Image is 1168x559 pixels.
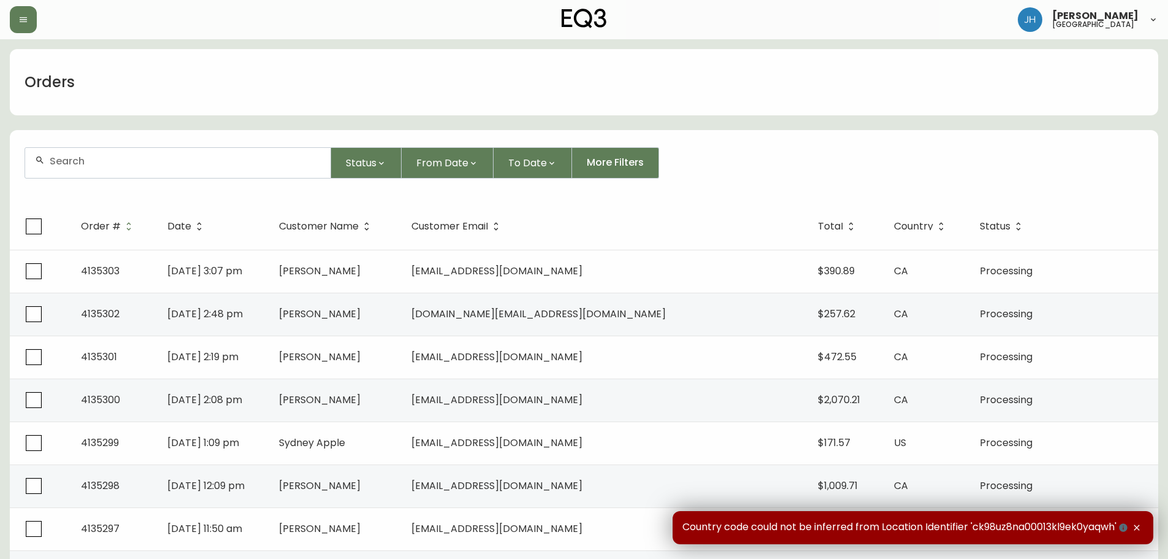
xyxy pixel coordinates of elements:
[416,155,468,171] span: From Date
[980,264,1032,278] span: Processing
[279,393,361,407] span: [PERSON_NAME]
[818,264,855,278] span: $390.89
[980,221,1026,232] span: Status
[411,436,582,450] span: [EMAIL_ADDRESS][DOMAIN_NAME]
[167,436,239,450] span: [DATE] 1:09 pm
[167,393,242,407] span: [DATE] 2:08 pm
[508,155,547,171] span: To Date
[818,221,859,232] span: Total
[818,307,855,321] span: $257.62
[279,223,359,230] span: Customer Name
[279,221,375,232] span: Customer Name
[411,221,504,232] span: Customer Email
[980,307,1032,321] span: Processing
[894,479,908,493] span: CA
[167,350,239,364] span: [DATE] 2:19 pm
[818,479,858,493] span: $1,009.71
[167,522,242,536] span: [DATE] 11:50 am
[50,155,321,167] input: Search
[494,147,572,179] button: To Date
[81,436,119,450] span: 4135299
[587,156,644,169] span: More Filters
[25,72,75,93] h1: Orders
[279,307,361,321] span: [PERSON_NAME]
[81,350,117,364] span: 4135301
[1018,7,1042,32] img: 84e3f111f4c7a5f860949652f1aaef2b
[894,307,908,321] span: CA
[411,479,582,493] span: [EMAIL_ADDRESS][DOMAIN_NAME]
[279,436,345,450] span: Sydney Apple
[81,479,120,493] span: 4135298
[1052,21,1134,28] h5: [GEOGRAPHIC_DATA]
[980,393,1032,407] span: Processing
[167,223,191,230] span: Date
[411,307,666,321] span: [DOMAIN_NAME][EMAIL_ADDRESS][DOMAIN_NAME]
[894,264,908,278] span: CA
[894,436,906,450] span: US
[411,522,582,536] span: [EMAIL_ADDRESS][DOMAIN_NAME]
[402,147,494,179] button: From Date
[818,350,857,364] span: $472.55
[894,223,933,230] span: Country
[81,393,120,407] span: 4135300
[331,147,402,179] button: Status
[980,436,1032,450] span: Processing
[562,9,607,28] img: logo
[411,393,582,407] span: [EMAIL_ADDRESS][DOMAIN_NAME]
[411,223,488,230] span: Customer Email
[818,436,850,450] span: $171.57
[81,264,120,278] span: 4135303
[818,223,843,230] span: Total
[572,147,659,179] button: More Filters
[81,522,120,536] span: 4135297
[279,479,361,493] span: [PERSON_NAME]
[81,223,121,230] span: Order #
[894,393,908,407] span: CA
[167,307,243,321] span: [DATE] 2:48 pm
[279,264,361,278] span: [PERSON_NAME]
[980,350,1032,364] span: Processing
[1052,11,1139,21] span: [PERSON_NAME]
[980,479,1032,493] span: Processing
[411,350,582,364] span: [EMAIL_ADDRESS][DOMAIN_NAME]
[894,221,949,232] span: Country
[346,155,376,171] span: Status
[167,221,207,232] span: Date
[279,522,361,536] span: [PERSON_NAME]
[167,479,245,493] span: [DATE] 12:09 pm
[682,521,1130,534] span: Country code could not be inferred from Location Identifier 'ck98uz8na00013kl9ek0yaqwh'
[411,264,582,278] span: [EMAIL_ADDRESS][DOMAIN_NAME]
[894,350,908,364] span: CA
[818,393,860,407] span: $2,070.21
[279,350,361,364] span: [PERSON_NAME]
[81,221,137,232] span: Order #
[980,223,1010,230] span: Status
[81,307,120,321] span: 4135302
[167,264,242,278] span: [DATE] 3:07 pm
